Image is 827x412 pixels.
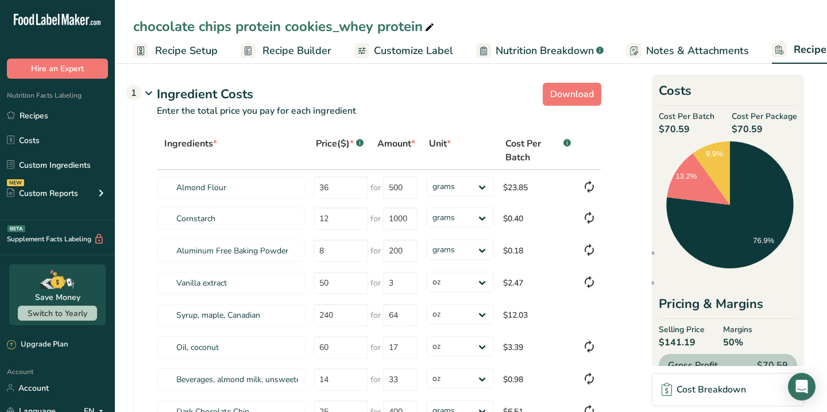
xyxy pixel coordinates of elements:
a: Recipe Builder [241,38,331,64]
td: $0.18 [498,234,578,267]
span: Cost Per Batch [505,137,561,164]
td: $12.03 [498,299,578,331]
a: Recipe Setup [133,38,218,64]
div: chocolate chips protein cookies_whey protein [133,16,436,37]
span: Ingredients [620,250,655,256]
span: Recipe Builder [262,43,331,59]
span: for [370,309,381,321]
span: Unit [429,137,451,151]
div: Open Intercom Messenger [788,373,816,401]
span: for [370,341,381,353]
div: Custom Reports [7,187,78,199]
h2: Costs [659,82,797,106]
div: 1 [126,85,141,101]
span: Download [550,87,594,101]
a: Notes & Attachments [627,38,749,64]
span: Nutrition Breakdown [496,43,594,59]
span: Amount [377,137,415,151]
span: $141.19 [659,336,705,349]
span: for [370,374,381,386]
span: Notes & Attachments [646,43,749,59]
span: for [370,182,381,194]
span: Gross Profit [668,359,718,372]
td: $3.39 [498,331,578,363]
div: Upgrade Plan [7,339,68,351]
div: Save Money [35,291,80,303]
span: Margins [723,324,752,336]
div: Price($) [316,137,364,151]
span: for [370,277,381,289]
a: Nutrition Breakdown [476,38,604,64]
div: Pricing & Margins [659,295,797,319]
a: Customize Label [354,38,453,64]
span: Customize Label [374,43,453,59]
td: $0.98 [498,363,578,395]
p: Enter the total price you pay for each ingredient [134,104,601,132]
span: Ingredients [164,137,217,151]
span: $70.59 [659,122,714,136]
td: $23.85 [498,170,578,202]
span: Switch to Yearly [28,308,87,319]
span: Recipe Setup [155,43,218,59]
button: Switch to Yearly [18,306,97,321]
td: $0.40 [498,202,578,234]
div: Cost Breakdown [662,383,746,396]
span: Cost Per Package [732,110,797,122]
span: $70.59 [732,122,797,136]
div: NEW [7,179,24,186]
div: BETA [7,225,25,232]
div: Ingredient Costs [157,85,601,104]
span: for [370,213,381,225]
span: for [370,245,381,257]
a: Cost Breakdown [652,373,804,406]
button: Hire an Expert [7,59,108,79]
span: $70.59 [757,359,788,372]
span: Cost Per Batch [659,110,714,122]
span: Selling Price [659,324,705,336]
td: $2.47 [498,267,578,299]
span: 50% [723,336,752,349]
button: Download [543,83,601,106]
